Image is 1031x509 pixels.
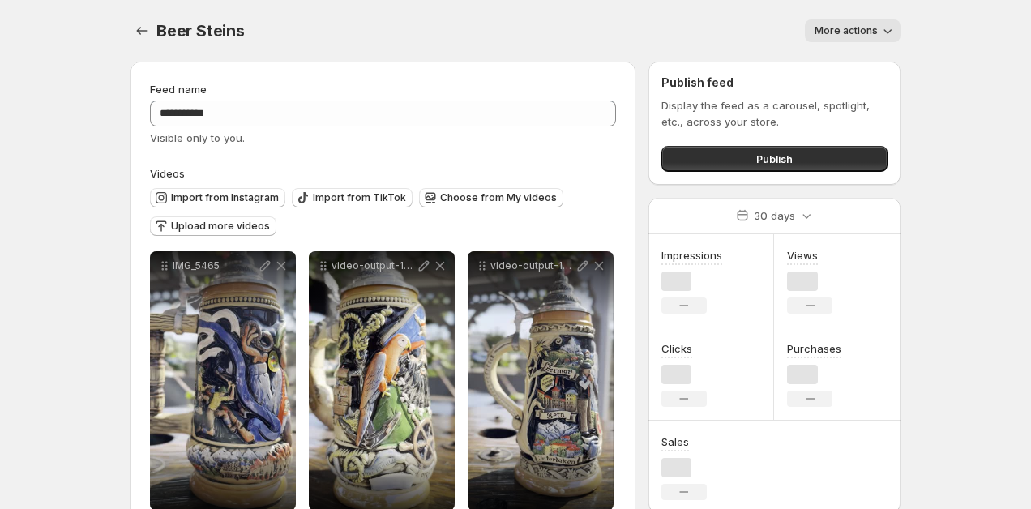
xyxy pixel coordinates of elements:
[490,259,575,272] p: video-output-1FD9CB61-9EFC-4610-A4AA-6F10849EFE01-1
[150,216,276,236] button: Upload more videos
[130,19,153,42] button: Settings
[815,24,878,37] span: More actions
[661,75,888,91] h2: Publish feed
[661,340,692,357] h3: Clicks
[150,188,285,207] button: Import from Instagram
[171,191,279,204] span: Import from Instagram
[661,146,888,172] button: Publish
[787,340,841,357] h3: Purchases
[419,188,563,207] button: Choose from My videos
[661,247,722,263] h3: Impressions
[313,191,406,204] span: Import from TikTok
[787,247,818,263] h3: Views
[661,97,888,130] p: Display the feed as a carousel, spotlight, etc., across your store.
[440,191,557,204] span: Choose from My videos
[661,434,689,450] h3: Sales
[150,167,185,180] span: Videos
[756,151,793,167] span: Publish
[805,19,901,42] button: More actions
[292,188,413,207] button: Import from TikTok
[754,207,795,224] p: 30 days
[150,131,245,144] span: Visible only to you.
[150,83,207,96] span: Feed name
[156,21,245,41] span: Beer Steins
[171,220,270,233] span: Upload more videos
[332,259,416,272] p: video-output-1FAF7AB2-7517-4CA8-8CE1-3B67F4D54E18-1
[173,259,257,272] p: IMG_5465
